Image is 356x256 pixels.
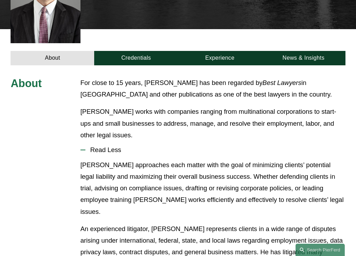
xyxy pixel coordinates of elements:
[296,244,345,256] a: Search this site
[80,159,345,217] p: [PERSON_NAME] approaches each matter with the goal of minimizing clients’ potential legal liabili...
[80,77,345,100] p: For close to 15 years, [PERSON_NAME] has been regarded by in [GEOGRAPHIC_DATA] and other publicat...
[263,79,302,86] em: Best Lawyers
[85,146,345,154] span: Read Less
[11,51,94,65] a: About
[178,51,262,65] a: Experience
[262,51,345,65] a: News & Insights
[11,77,41,89] span: About
[94,51,178,65] a: Credentials
[80,106,345,141] p: [PERSON_NAME] works with companies ranging from multinational corporations to start-ups and small...
[80,141,345,159] button: Read Less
